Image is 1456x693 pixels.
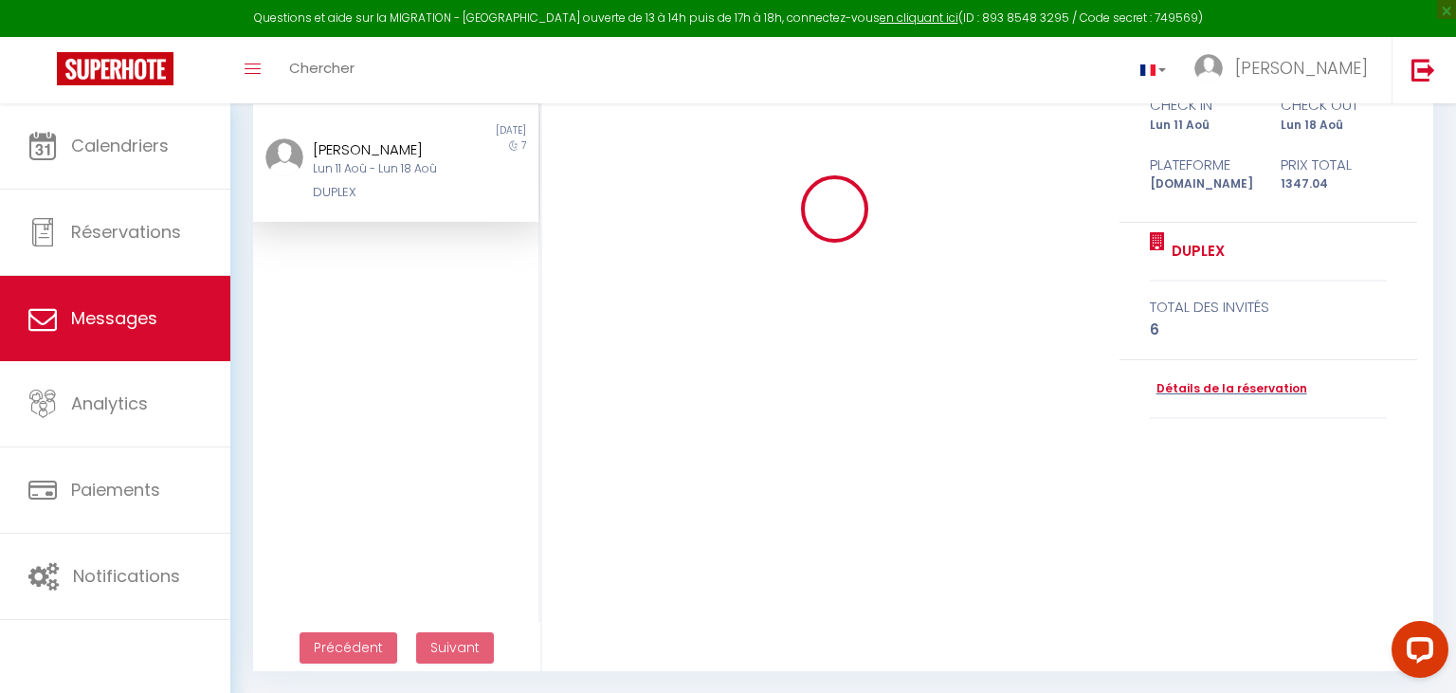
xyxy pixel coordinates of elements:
[300,632,397,665] button: Previous
[395,123,537,138] div: [DATE]
[73,564,180,588] span: Notifications
[1137,154,1268,176] div: Plateforme
[1411,58,1435,82] img: logout
[1268,154,1399,176] div: Prix total
[265,138,303,176] img: ...
[71,134,169,157] span: Calendriers
[1150,380,1307,398] a: Détails de la réservation
[1137,94,1268,117] div: check in
[313,160,454,178] div: Lun 11 Aoû - Lun 18 Aoû
[314,638,383,657] span: Précédent
[1376,613,1456,693] iframe: LiveChat chat widget
[289,58,355,78] span: Chercher
[416,632,494,665] button: Next
[1235,56,1368,80] span: [PERSON_NAME]
[275,37,369,103] a: Chercher
[71,478,160,502] span: Paiements
[1137,117,1268,135] div: Lun 11 Aoû
[313,183,454,202] div: DUPLEX
[1268,117,1399,135] div: Lun 18 Aoû
[1268,175,1399,193] div: 1347.04
[1150,319,1388,341] div: 6
[71,306,157,330] span: Messages
[1150,296,1388,319] div: total des invités
[71,392,148,415] span: Analytics
[1180,37,1392,103] a: ... [PERSON_NAME]
[1137,175,1268,193] div: [DOMAIN_NAME]
[1165,240,1225,263] a: DUPLEX
[880,9,958,26] a: en cliquant ici
[1268,94,1399,117] div: check out
[521,138,526,153] span: 7
[313,138,454,161] div: [PERSON_NAME]
[57,52,173,85] img: Super Booking
[1194,54,1223,82] img: ...
[430,638,480,657] span: Suivant
[71,220,181,244] span: Réservations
